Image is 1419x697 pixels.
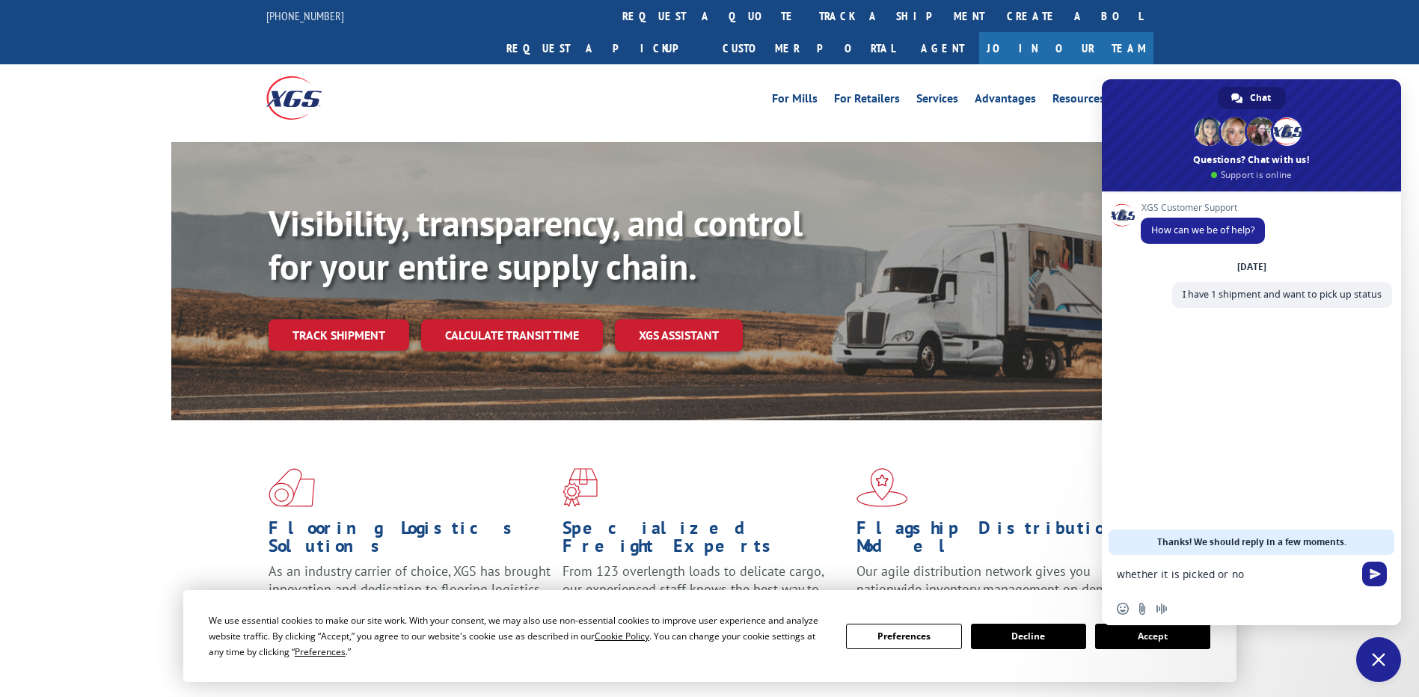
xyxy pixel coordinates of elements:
[906,32,979,64] a: Agent
[975,93,1036,109] a: Advantages
[269,200,803,289] b: Visibility, transparency, and control for your entire supply chain.
[595,630,649,642] span: Cookie Policy
[269,562,551,615] span: As an industry carrier of choice, XGS has brought innovation and dedication to flooring logistics...
[1157,529,1346,555] span: Thanks! We should reply in a few moments.
[1237,262,1266,271] div: [DATE]
[1183,288,1382,301] span: I have 1 shipment and want to pick up status
[421,319,603,351] a: Calculate transit time
[856,468,908,507] img: xgs-icon-flagship-distribution-model-red
[772,93,818,109] a: For Mills
[266,8,344,23] a: [PHONE_NUMBER]
[834,93,900,109] a: For Retailers
[856,562,1132,598] span: Our agile distribution network gives you nationwide inventory management on demand.
[1141,203,1265,213] span: XGS Customer Support
[1095,624,1210,649] button: Accept
[615,319,743,351] a: XGS ASSISTANT
[563,468,598,507] img: xgs-icon-focused-on-flooring-red
[1156,603,1168,615] span: Audio message
[1136,603,1148,615] span: Send a file
[1117,555,1356,592] textarea: Compose your message...
[1117,603,1129,615] span: Insert an emoji
[495,32,711,64] a: Request a pickup
[916,93,958,109] a: Services
[1052,93,1105,109] a: Resources
[563,562,845,629] p: From 123 overlength loads to delicate cargo, our experienced staff knows the best way to move you...
[1356,637,1401,682] a: Close chat
[209,612,828,660] div: We use essential cookies to make our site work. With your consent, we may also use non-essential ...
[846,624,961,649] button: Preferences
[971,624,1086,649] button: Decline
[711,32,906,64] a: Customer Portal
[1218,87,1286,109] a: Chat
[563,519,845,562] h1: Specialized Freight Experts
[295,645,346,658] span: Preferences
[183,590,1236,682] div: Cookie Consent Prompt
[1151,224,1254,236] span: How can we be of help?
[856,519,1139,562] h1: Flagship Distribution Model
[269,319,409,351] a: Track shipment
[979,32,1153,64] a: Join Our Team
[1362,562,1387,586] span: Send
[269,468,315,507] img: xgs-icon-total-supply-chain-intelligence-red
[269,519,551,562] h1: Flooring Logistics Solutions
[1250,87,1271,109] span: Chat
